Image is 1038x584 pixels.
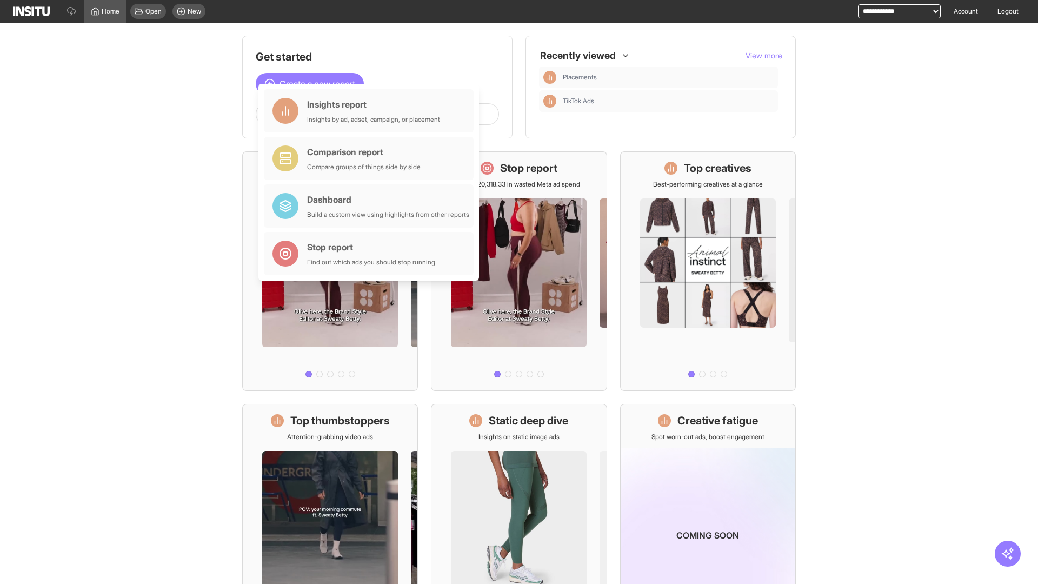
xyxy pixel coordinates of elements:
[242,151,418,391] a: What's live nowSee all active ads instantly
[620,151,796,391] a: Top creativesBest-performing creatives at a glance
[290,413,390,428] h1: Top thumbstoppers
[13,6,50,16] img: Logo
[307,193,469,206] div: Dashboard
[280,77,355,90] span: Create a new report
[256,49,499,64] h1: Get started
[307,145,421,158] div: Comparison report
[478,433,560,441] p: Insights on static image ads
[256,73,364,95] button: Create a new report
[653,180,763,189] p: Best-performing creatives at a glance
[563,73,597,82] span: Placements
[307,98,440,111] div: Insights report
[746,50,782,61] button: View more
[746,51,782,60] span: View more
[684,161,751,176] h1: Top creatives
[543,95,556,108] div: Insights
[563,73,774,82] span: Placements
[489,413,568,428] h1: Static deep dive
[307,163,421,171] div: Compare groups of things side by side
[431,151,607,391] a: Stop reportSave £20,318.33 in wasted Meta ad spend
[287,433,373,441] p: Attention-grabbing video ads
[307,258,435,267] div: Find out which ads you should stop running
[307,241,435,254] div: Stop report
[102,7,119,16] span: Home
[500,161,557,176] h1: Stop report
[563,97,774,105] span: TikTok Ads
[188,7,201,16] span: New
[563,97,594,105] span: TikTok Ads
[543,71,556,84] div: Insights
[307,210,469,219] div: Build a custom view using highlights from other reports
[145,7,162,16] span: Open
[458,180,580,189] p: Save £20,318.33 in wasted Meta ad spend
[307,115,440,124] div: Insights by ad, adset, campaign, or placement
